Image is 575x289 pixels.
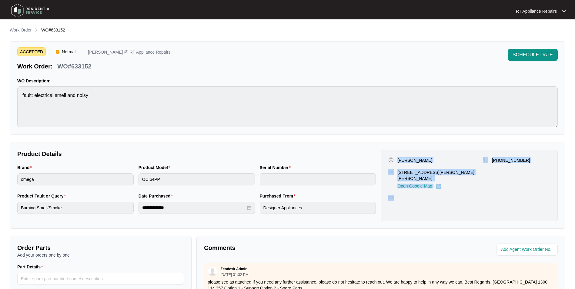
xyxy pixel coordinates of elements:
[34,27,39,32] img: chevron-right
[397,157,432,163] p: [PERSON_NAME]
[56,50,59,54] img: Vercel Logo
[139,173,255,185] input: Product Model
[17,252,184,258] p: Add your orders one by one
[88,50,170,56] p: [PERSON_NAME] @ RT Appliance Repairs
[260,202,376,214] input: Purchased From
[8,27,33,34] a: Work Order
[204,244,376,252] p: Comments
[260,173,376,185] input: Serial Number
[139,164,173,171] label: Product Model
[208,267,217,276] img: user.svg
[17,62,52,71] p: Work Order:
[17,78,558,84] p: WO Description:
[508,49,558,61] button: SCHEDULE DATE
[260,164,293,171] label: Serial Number
[436,184,441,189] img: Link-External
[388,157,394,163] img: user-pin
[397,169,483,181] p: [STREET_ADDRESS][PERSON_NAME][PERSON_NAME],
[57,62,91,71] p: WO#633152
[17,202,134,214] input: Product Fault or Query
[17,173,134,185] input: Brand
[139,193,175,199] label: Date Purchased
[388,169,394,175] img: map-pin
[17,264,45,270] label: Part Details
[17,164,34,171] label: Brand
[492,157,530,163] p: [PHONE_NUMBER]
[17,150,376,158] p: Product Details
[41,28,65,32] span: WO#633152
[501,246,554,253] input: Add Agent Work Order No.
[17,193,68,199] label: Product Fault or Query
[513,51,553,58] span: SCHEDULE DATE
[483,157,488,163] img: map-pin
[220,267,247,271] p: Zendesk Admin
[142,204,246,211] input: Date Purchased
[17,47,46,56] span: ACCEPTED
[17,273,184,285] input: Part Details
[260,193,298,199] label: Purchased From
[17,244,184,252] p: Order Parts
[59,47,78,56] span: Normal
[220,273,248,277] p: [DATE] 01:32 PM
[516,8,557,14] p: RT Appliance Repairs
[388,195,394,201] img: map-pin
[10,27,32,33] p: Work Order
[562,10,566,13] img: dropdown arrow
[17,86,558,127] textarea: fault: electrical smell and noisy
[9,2,52,20] img: residentia service logo
[397,184,441,189] a: Open Google Map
